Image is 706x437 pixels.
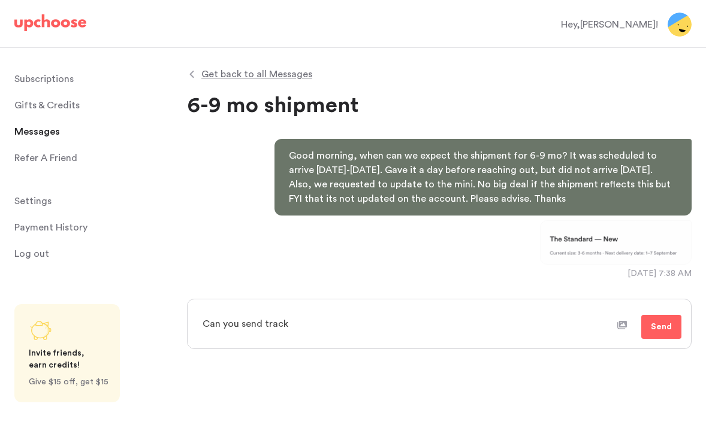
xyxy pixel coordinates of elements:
a: Log out [14,242,151,266]
img: UpChoose [14,14,86,31]
p: Subscriptions [14,67,74,91]
span: Get back to all Messages [201,67,312,81]
span: Messages [14,120,60,144]
a: Payment History [14,216,151,239]
span: Log out [14,242,49,266]
button: Send [641,315,681,339]
p: Refer A Friend [14,146,77,170]
div: Hey, [PERSON_NAME] ! [561,17,658,32]
span: Settings [14,189,52,213]
a: Messages [14,120,151,144]
a: Settings [14,189,151,213]
div: 6-9 mo shipment [187,91,692,120]
a: Subscriptions [14,67,151,91]
a: UpChoose [14,14,86,37]
p: Good morning, when can we expect the shipment for 6-9 mo? It was scheduled to arrive [DATE]-[DATE... [289,148,677,206]
textarea: Can you send trac [195,309,617,339]
img: xBkZAPLZ4-Screenshot%202025-09-09%20at%207.33.43%E2%80%AFAM.png [540,220,692,265]
div: [DATE] 7:38 AM [627,268,692,280]
a: Gifts & Credits [14,93,151,117]
a: Share UpChoose [14,304,120,402]
p: Payment History [14,216,88,239]
a: Refer A Friend [14,146,151,170]
span: Gifts & Credits [14,93,80,117]
span: Send [651,320,672,334]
